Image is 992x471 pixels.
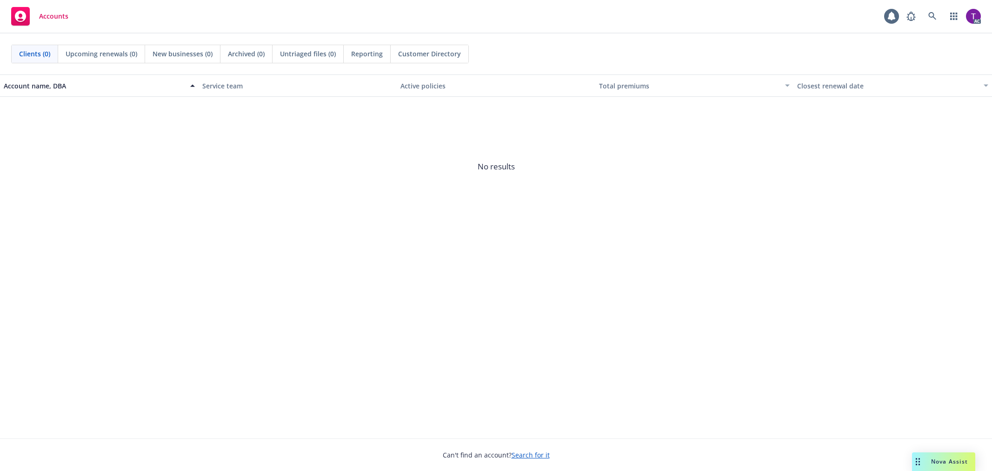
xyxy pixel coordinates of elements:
[595,74,794,97] button: Total premiums
[4,81,185,91] div: Account name, DBA
[153,49,213,59] span: New businesses (0)
[599,81,780,91] div: Total premiums
[199,74,397,97] button: Service team
[797,81,978,91] div: Closest renewal date
[923,7,942,26] a: Search
[202,81,393,91] div: Service team
[397,74,595,97] button: Active policies
[512,451,550,459] a: Search for it
[400,81,592,91] div: Active policies
[398,49,461,59] span: Customer Directory
[39,13,68,20] span: Accounts
[443,450,550,460] span: Can't find an account?
[228,49,265,59] span: Archived (0)
[7,3,72,29] a: Accounts
[931,458,968,465] span: Nova Assist
[945,7,963,26] a: Switch app
[19,49,50,59] span: Clients (0)
[280,49,336,59] span: Untriaged files (0)
[912,452,975,471] button: Nova Assist
[351,49,383,59] span: Reporting
[966,9,981,24] img: photo
[66,49,137,59] span: Upcoming renewals (0)
[902,7,920,26] a: Report a Bug
[793,74,992,97] button: Closest renewal date
[912,452,924,471] div: Drag to move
